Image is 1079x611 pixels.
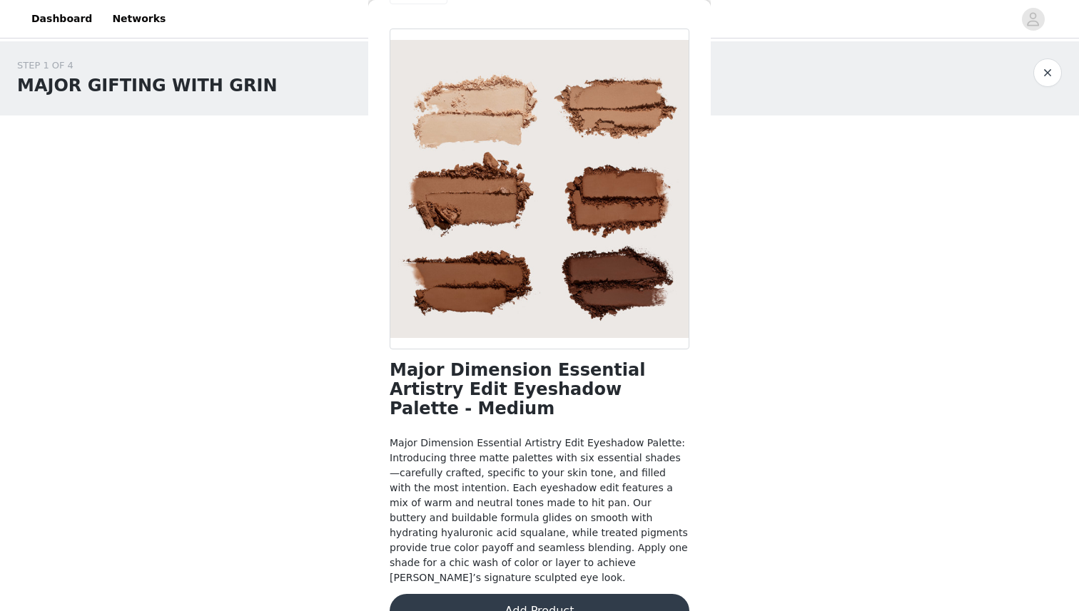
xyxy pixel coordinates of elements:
[390,437,688,583] span: Major Dimension Essential Artistry Edit Eyeshadow Palette: Introducing three matte palettes with ...
[390,361,689,419] h1: Major Dimension Essential Artistry Edit Eyeshadow Palette - Medium
[103,3,174,35] a: Networks
[23,3,101,35] a: Dashboard
[17,73,278,98] h1: MAJOR GIFTING WITH GRIN
[17,58,278,73] div: STEP 1 OF 4
[1026,8,1040,31] div: avatar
